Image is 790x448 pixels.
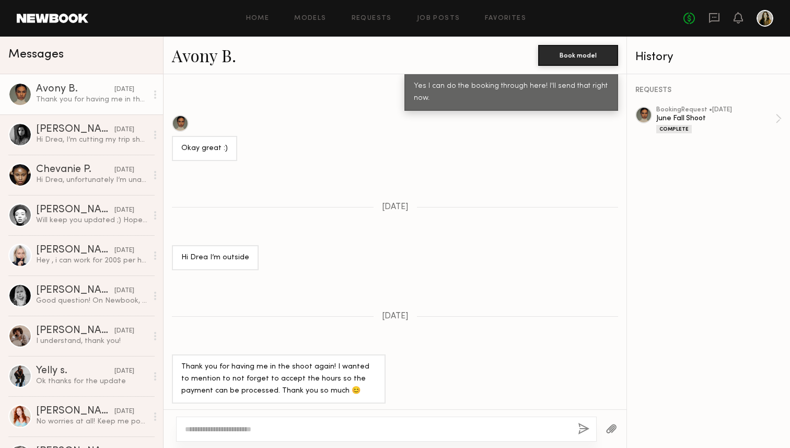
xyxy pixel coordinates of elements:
div: [DATE] [114,366,134,376]
div: Ok thanks for the update [36,376,147,386]
div: [PERSON_NAME] [36,406,114,417]
div: Will keep you updated ;) Hope all is well [36,215,147,225]
div: [PERSON_NAME] [36,205,114,215]
div: I understand, thank you! [36,336,147,346]
span: Messages [8,49,64,61]
div: Complete [656,125,692,133]
a: bookingRequest •[DATE]June Fall ShootComplete [656,107,782,133]
div: [DATE] [114,85,134,95]
div: Yes I can do the booking through here! I'll send that right now. [414,81,609,105]
div: Avony B. [36,84,114,95]
div: [DATE] [114,165,134,175]
div: Hi Drea I’m outside [181,252,249,264]
div: REQUESTS [635,87,782,94]
div: Thank you for having me in the shoot again! I wanted to mention to not forget to accept the hours... [36,95,147,105]
div: Hi Drea, unfortunately I’m unavailable on the 4th. But, thank you for thinking of me! And yes tha... [36,175,147,185]
div: No worries at all! Keep me posted! Sounds good!:) [36,417,147,427]
div: [DATE] [114,205,134,215]
div: [DATE] [114,326,134,336]
div: Thank you for having me in the shoot again! I wanted to mention to not forget to accept the hours... [181,361,376,397]
div: [DATE] [114,286,134,296]
div: [PERSON_NAME] [36,124,114,135]
a: Job Posts [417,15,460,22]
div: [PERSON_NAME] [36,285,114,296]
div: [DATE] [114,125,134,135]
a: Home [246,15,270,22]
a: Favorites [485,15,526,22]
a: Models [294,15,326,22]
div: Okay great :) [181,143,228,155]
div: Good question! On Newbook, any job offer you see is an all-in rate, which covers both your time (... [36,296,147,306]
div: Hi Drea, I’m cutting my trip short, coming back to [US_STATE] [DATE]. So I will be available [DAT... [36,135,147,145]
div: [DATE] [114,246,134,256]
div: [PERSON_NAME] [36,245,114,256]
a: Avony B. [172,44,236,66]
div: June Fall Shoot [656,113,775,123]
div: Hey , i can work for 200$ per hour without an agency , let me know if you are still looking for a... [36,256,147,266]
span: [DATE] [382,203,409,212]
a: Book model [538,50,618,59]
span: [DATE] [382,312,409,321]
div: [DATE] [114,407,134,417]
a: Requests [352,15,392,22]
div: History [635,51,782,63]
button: Book model [538,45,618,66]
div: Chevanie P. [36,165,114,175]
div: Yelly s. [36,366,114,376]
div: [PERSON_NAME] [36,326,114,336]
div: booking Request • [DATE] [656,107,775,113]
